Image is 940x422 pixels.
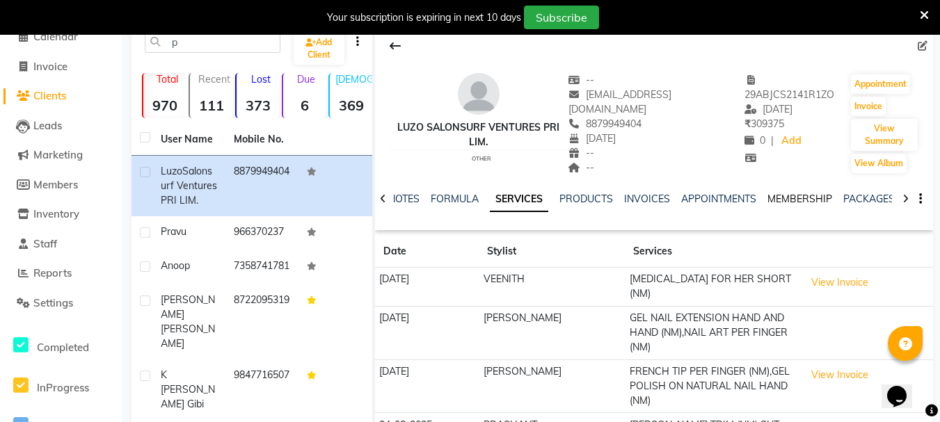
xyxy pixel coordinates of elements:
p: [DEMOGRAPHIC_DATA] [335,73,372,86]
td: [DATE] [375,268,479,307]
span: other [472,155,491,162]
span: [PERSON_NAME] [161,293,215,320]
button: View Album [851,154,907,173]
span: 29ABJCS2141R1ZO [744,74,834,101]
span: Marketing [33,148,83,161]
th: Mobile No. [225,124,298,156]
p: Total [149,73,186,86]
div: Back to Client [381,33,410,59]
th: Stylist [479,236,625,268]
span: Leads [33,119,62,132]
span: ₹ [744,117,751,130]
td: [PERSON_NAME] [479,359,625,413]
a: APPOINTMENTS [681,193,756,205]
button: Invoice [851,97,886,116]
a: Members [3,177,118,193]
td: 8722095319 [225,284,298,359]
td: [DATE] [375,306,479,359]
span: Invoice [33,60,67,73]
span: InProgress [37,381,89,394]
a: FORMULA [431,193,479,205]
a: SERVICES [490,187,548,212]
button: View Summary [851,119,918,151]
a: PACKAGES [843,193,895,205]
button: View Invoice [805,364,875,386]
strong: 369 [330,97,372,114]
div: Your subscription is expiring in next 10 days [327,10,521,25]
div: Luzo Salonsurf Ventures PRI LIM. [389,120,568,149]
span: pravu [161,225,186,238]
a: Add Client [294,33,344,65]
span: [EMAIL_ADDRESS][DOMAIN_NAME] [568,88,672,115]
span: -- [568,161,595,174]
a: Reports [3,266,118,282]
strong: 6 [283,97,326,114]
a: PRODUCTS [559,193,613,205]
th: Date [375,236,479,268]
th: User Name [152,124,225,156]
span: [DATE] [744,103,792,115]
iframe: chat widget [882,366,926,408]
a: MEMBERSHIP [767,193,832,205]
a: NOTES [388,193,420,205]
a: Inventory [3,206,118,222]
a: Add [779,131,804,151]
span: k [PERSON_NAME] gibi [161,368,215,410]
td: 9847716507 [225,359,298,420]
td: [DATE] [375,359,479,413]
span: Members [33,178,78,191]
span: Clients [33,89,66,102]
span: | [771,133,774,148]
span: [PERSON_NAME] [161,323,215,350]
td: 8879949404 [225,156,298,216]
strong: 111 [190,97,232,114]
span: Inventory [33,207,79,220]
td: [PERSON_NAME] [479,306,625,359]
a: Settings [3,295,118,311]
td: VEENITH [479,268,625,307]
span: Reports [33,266,72,279]
td: 7358741781 [225,250,298,284]
img: avatar [458,73,500,115]
span: Completed [37,341,89,354]
button: Appointment [851,74,910,94]
td: 966370237 [225,216,298,250]
strong: 373 [237,97,279,114]
button: View Invoice [805,272,875,293]
p: Lost [242,73,279,86]
span: Staff [33,237,57,250]
p: Due [286,73,326,86]
a: Calendar [3,29,118,45]
a: Invoice [3,59,118,75]
span: Luzo [161,165,182,177]
span: Settings [33,296,73,309]
span: 0 [744,134,765,147]
a: Leads [3,118,118,134]
span: Calendar [33,30,78,43]
span: [DATE] [568,132,616,145]
span: anoop [161,259,190,272]
td: GEL NAIL EXTENSION HAND AND HAND (NM),NAIL ART PER FINGER (NM) [625,306,801,359]
span: 309375 [744,117,784,130]
a: Staff [3,236,118,252]
strong: 970 [143,97,186,114]
span: 8879949404 [568,117,642,130]
p: Recent [196,73,232,86]
th: Services [625,236,801,268]
a: Marketing [3,147,118,163]
span: -- [568,147,595,159]
button: Subscribe [524,6,599,29]
input: Search by Name/Mobile/Email/Code [145,31,280,53]
td: FRENCH TIP PER FINGER (NM),GEL POLISH ON NATURAL NAIL HAND (NM) [625,359,801,413]
span: -- [568,74,595,86]
a: INVOICES [624,193,670,205]
td: [MEDICAL_DATA] FOR HER SHORT (NM) [625,268,801,307]
a: Clients [3,88,118,104]
span: Salonsurf Ventures PRI LIM. [161,165,217,206]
